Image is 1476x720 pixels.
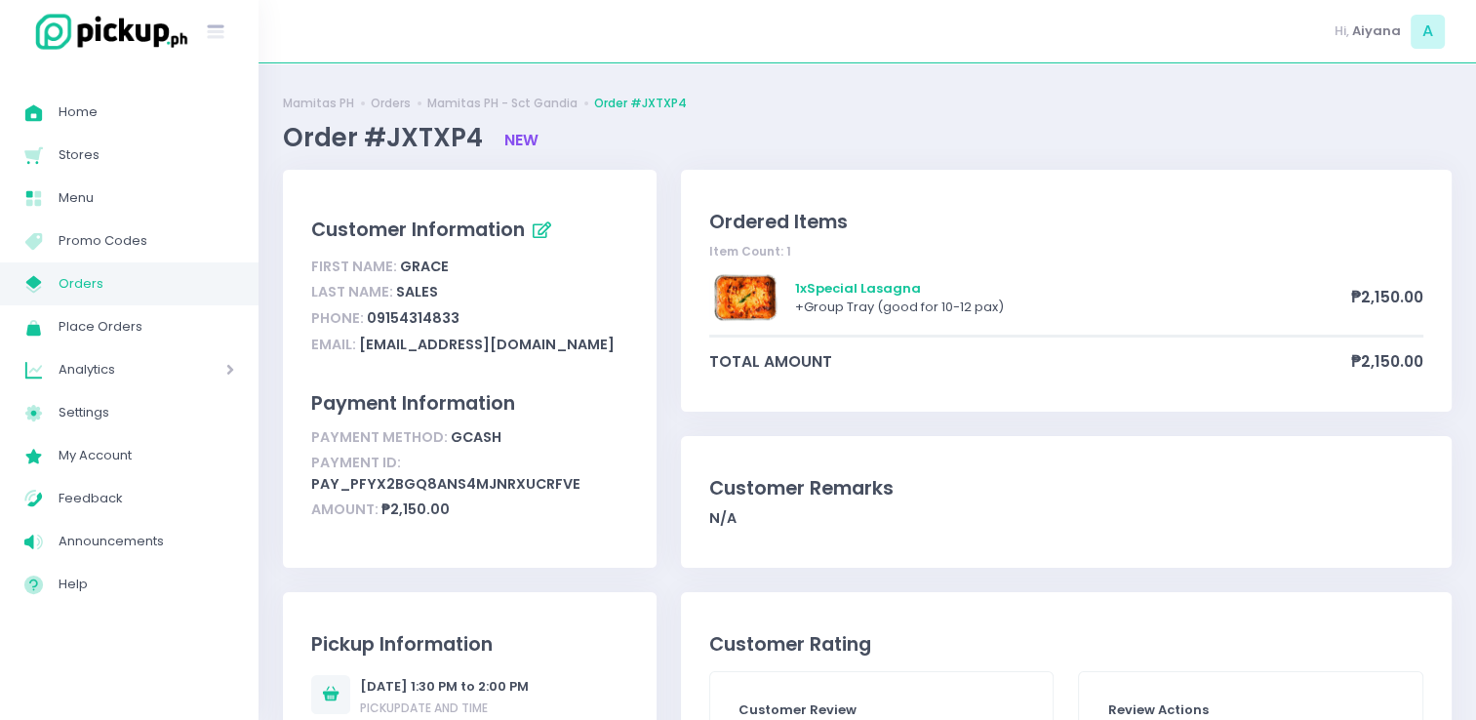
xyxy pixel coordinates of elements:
[59,142,234,168] span: Stores
[594,95,687,112] a: Order #JXTXP4
[311,453,401,472] span: Payment ID:
[360,677,529,697] div: [DATE] 1:30 PM to 2:00 PM
[311,630,627,659] div: Pickup Information
[1351,350,1423,373] span: ₱2,150.00
[59,185,234,211] span: Menu
[427,95,578,112] a: Mamitas PH - Sct Gandia
[311,427,448,447] span: Payment Method:
[59,443,234,468] span: My Account
[311,305,627,332] div: 09154314833
[504,130,539,150] span: new
[311,215,627,248] div: Customer Information
[311,332,627,358] div: [EMAIL_ADDRESS][DOMAIN_NAME]
[1335,21,1349,41] span: Hi,
[709,474,1423,502] div: Customer Remarks
[59,357,171,382] span: Analytics
[1352,21,1401,41] span: Aiyana
[311,335,356,354] span: Email:
[311,500,379,519] span: Amount:
[311,451,627,498] div: pay_PFYx2BGq8ANs4MjnrXuCrfvE
[283,95,354,112] a: Mamitas PH
[59,400,234,425] span: Settings
[59,100,234,125] span: Home
[59,271,234,297] span: Orders
[709,243,1423,260] div: Item Count: 1
[59,529,234,554] span: Announcements
[59,314,234,340] span: Place Orders
[59,228,234,254] span: Promo Codes
[709,630,1423,659] div: Customer Rating
[283,120,489,155] span: Order #JXTXP4
[311,282,393,301] span: Last Name:
[311,389,627,418] div: Payment Information
[311,254,627,280] div: Grace
[371,95,411,112] a: Orders
[311,308,364,328] span: Phone:
[59,572,234,597] span: Help
[709,208,1423,236] div: Ordered Items
[1108,700,1209,719] span: Review Actions
[1411,15,1445,49] span: A
[738,700,857,719] span: Customer Review
[311,257,397,276] span: First Name:
[311,280,627,306] div: Sales
[59,486,234,511] span: Feedback
[311,424,627,451] div: gcash
[709,350,1351,373] span: total amount
[311,498,627,524] div: ₱2,150.00
[360,700,488,716] span: Pickup date and time
[709,508,1423,529] div: N/A
[24,11,190,53] img: logo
